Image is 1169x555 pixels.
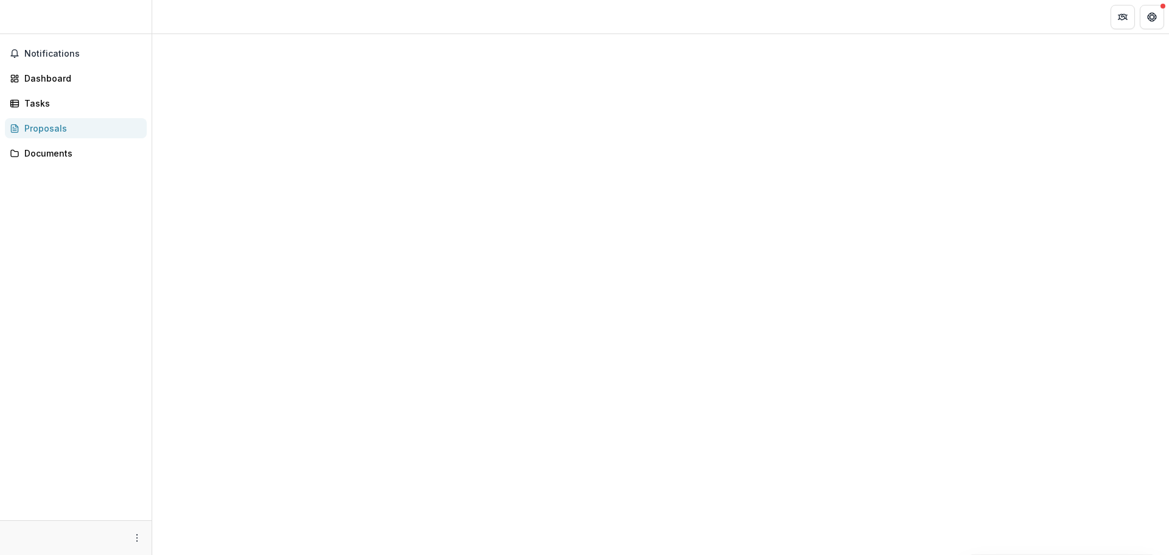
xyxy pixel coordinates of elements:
[24,122,137,135] div: Proposals
[5,44,147,63] button: Notifications
[5,68,147,88] a: Dashboard
[1111,5,1135,29] button: Partners
[24,72,137,85] div: Dashboard
[24,97,137,110] div: Tasks
[5,118,147,138] a: Proposals
[5,93,147,113] a: Tasks
[1140,5,1164,29] button: Get Help
[24,49,142,59] span: Notifications
[130,531,144,545] button: More
[5,143,147,163] a: Documents
[24,147,137,160] div: Documents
